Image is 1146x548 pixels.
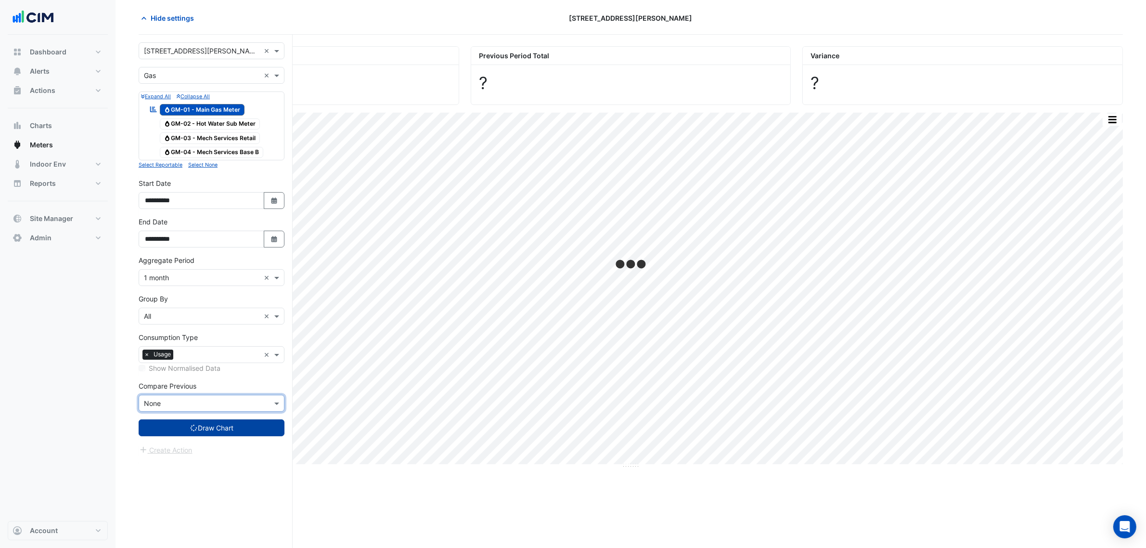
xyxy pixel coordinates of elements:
[141,93,171,100] small: Expand All
[13,121,22,130] app-icon: Charts
[149,105,158,113] fa-icon: Reportable
[147,73,451,93] div: ?
[139,47,459,65] div: Current Period Total
[142,350,151,359] span: ×
[30,233,52,243] span: Admin
[139,332,198,342] label: Consumption Type
[1113,515,1136,538] div: Open Intercom Messenger
[8,228,108,248] button: Admin
[177,93,210,100] small: Collapse All
[177,92,210,101] button: Collapse All
[160,132,260,144] span: GM-03 - Mech Services Retail
[139,162,182,168] small: Select Reportable
[13,66,22,76] app-icon: Alerts
[8,174,108,193] button: Reports
[30,66,50,76] span: Alerts
[30,159,66,169] span: Indoor Env
[8,116,108,135] button: Charts
[139,445,193,453] app-escalated-ticket-create-button: Please wait for charts to finish loading
[164,120,171,128] fa-icon: Gas
[139,381,196,391] label: Compare Previous
[479,73,783,93] div: ?
[30,86,55,95] span: Actions
[164,149,171,156] fa-icon: Gas
[569,13,693,23] span: [STREET_ADDRESS][PERSON_NAME]
[13,86,22,95] app-icon: Actions
[8,135,108,155] button: Meters
[139,419,284,436] button: Draw Chart
[811,73,1115,93] div: ?
[8,521,108,540] button: Account
[139,255,194,265] label: Aggregate Period
[264,273,272,283] span: Clear
[30,214,73,223] span: Site Manager
[141,92,171,101] button: Expand All
[30,179,56,188] span: Reports
[151,350,173,359] span: Usage
[264,70,272,80] span: Clear
[12,8,55,27] img: Company Logo
[188,160,218,169] button: Select None
[264,46,272,56] span: Clear
[270,235,279,243] fa-icon: Select Date
[8,81,108,100] button: Actions
[139,294,168,304] label: Group By
[30,121,52,130] span: Charts
[8,42,108,62] button: Dashboard
[139,160,182,169] button: Select Reportable
[13,179,22,188] app-icon: Reports
[13,214,22,223] app-icon: Site Manager
[151,13,194,23] span: Hide settings
[13,233,22,243] app-icon: Admin
[30,526,58,535] span: Account
[160,147,264,158] span: GM-04 - Mech Services Base B
[264,311,272,321] span: Clear
[264,350,272,360] span: Clear
[139,178,171,188] label: Start Date
[160,104,245,116] span: GM-01 - Main Gas Meter
[1103,114,1122,126] button: More Options
[139,363,284,373] div: Selected meters/streams do not support normalisation
[139,217,167,227] label: End Date
[13,47,22,57] app-icon: Dashboard
[30,140,53,150] span: Meters
[471,47,791,65] div: Previous Period Total
[8,62,108,81] button: Alerts
[8,209,108,228] button: Site Manager
[13,159,22,169] app-icon: Indoor Env
[139,10,200,26] button: Hide settings
[188,162,218,168] small: Select None
[164,106,171,113] fa-icon: Gas
[13,140,22,150] app-icon: Meters
[160,118,260,130] span: GM-02 - Hot Water Sub Meter
[30,47,66,57] span: Dashboard
[270,196,279,205] fa-icon: Select Date
[8,155,108,174] button: Indoor Env
[149,363,220,373] label: Show Normalised Data
[803,47,1122,65] div: Variance
[164,134,171,142] fa-icon: Gas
